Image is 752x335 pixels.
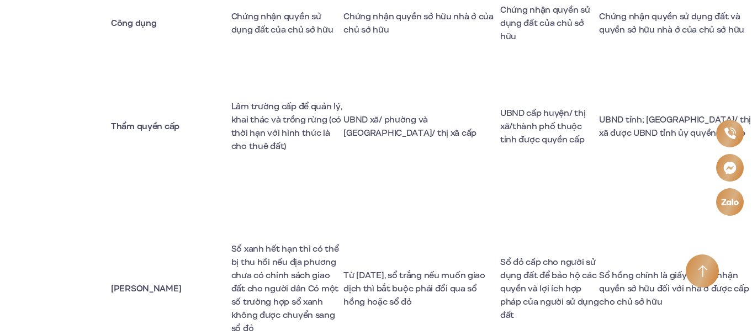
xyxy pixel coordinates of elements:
strong: [PERSON_NAME] [111,283,181,295]
img: Messenger icon [723,161,737,174]
td: Lâm trường cấp để quản lý, khai thác và trồng rừng (có thời hạn với hình thức là cho thuê đất) [231,67,343,185]
img: Arrow icon [698,265,707,278]
img: Zalo icon [721,199,739,205]
strong: Thẩm quyền cấp [111,120,179,132]
img: Phone icon [724,127,735,139]
td: UBND cấp huyện/ thị xã/thành phố thuộc tỉnh được quyền cấp [500,67,599,185]
strong: Công dụng [111,17,156,29]
td: UBND xã/ phường và [GEOGRAPHIC_DATA]/ thị xã cấp [343,67,500,185]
